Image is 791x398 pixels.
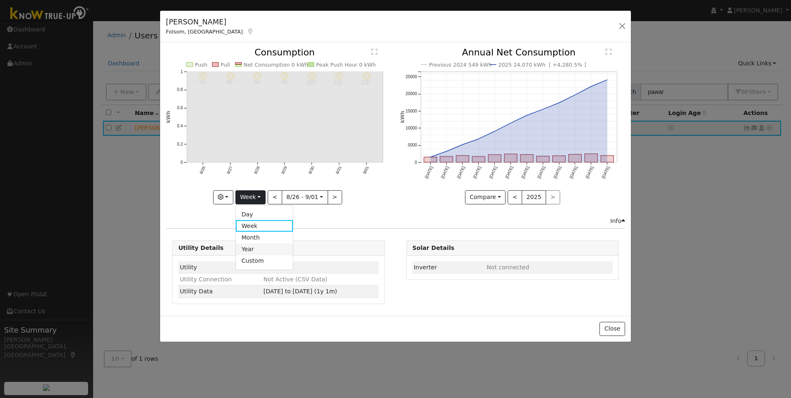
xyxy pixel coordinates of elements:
text: Consumption [254,47,315,58]
circle: onclick="" [606,159,609,162]
rect: onclick="" [440,157,453,163]
strong: Utility Details [178,245,223,251]
text: 15000 [405,109,417,113]
text: [DATE] [585,165,594,179]
circle: onclick="" [525,114,528,117]
button: Compare [465,190,506,204]
text: 1 [181,70,183,74]
text: 0.2 [177,142,183,146]
rect: onclick="" [504,154,517,163]
text: [DATE] [504,165,514,179]
text: Annual Net Consumption [462,47,575,58]
div: Info [610,217,625,225]
button: < [508,190,522,204]
text: Previous 2024 549 kWh [429,62,492,68]
circle: onclick="" [493,130,496,133]
text: 8/31 [335,165,343,175]
text: [DATE] [553,165,562,179]
td: Utility [178,261,262,273]
circle: onclick="" [590,85,593,88]
span: Folsom, [GEOGRAPHIC_DATA] [166,29,243,35]
text: kWh [400,111,405,123]
circle: onclick="" [541,108,544,111]
circle: onclick="" [445,150,448,153]
text: [DATE] [456,165,465,179]
text: 9/01 [362,165,370,175]
text: 8/30 [308,165,315,175]
rect: onclick="" [456,156,469,162]
a: Custom [236,255,293,267]
text: [DATE] [601,165,610,179]
button: < [268,190,282,204]
rect: onclick="" [520,155,533,163]
circle: onclick="" [477,137,480,141]
circle: onclick="" [429,156,432,159]
text: 5000 [407,143,417,148]
rect: onclick="" [568,154,581,162]
a: Month [236,232,293,243]
rect: onclick="" [537,156,549,163]
text: Pull [221,62,230,68]
button: 8/26 - 9/01 [282,190,328,204]
button: > [328,190,342,204]
text: [DATE] [424,165,434,179]
button: Week [235,190,266,204]
span: Not Active (CSV Data) [264,276,328,283]
text: [DATE] [440,165,449,179]
text: 8/29 [280,165,288,175]
text: 2025 24,070 kWh [ +4,280.5% ] [498,62,586,68]
text: 10000 [405,126,417,131]
text: kWh [165,111,171,123]
text: 25000 [405,74,417,79]
span: [DATE] to [DATE] (1y 1m) [264,288,337,295]
td: Inverter [412,261,485,273]
circle: onclick="" [606,78,609,82]
a: Year [236,243,293,255]
text: 0 [415,160,417,165]
button: Close [599,322,625,336]
text: Peak Push Hour 0 kWh [316,62,376,68]
text: [DATE] [488,165,498,179]
strong: Solar Details [412,245,454,251]
text:  [372,48,377,55]
a: Map [247,28,254,35]
text: [DATE] [520,165,530,179]
circle: onclick="" [573,94,577,97]
text: 0 [181,160,183,165]
text:  [606,48,611,55]
text: 8/27 [226,165,233,175]
rect: onclick="" [472,157,485,163]
text: 8/26 [199,165,206,175]
rect: onclick="" [488,155,501,162]
td: Utility Data [178,285,262,297]
text: Push [195,62,208,68]
span: ID: null, authorized: None [487,264,529,271]
h5: [PERSON_NAME] [166,17,254,27]
button: 2025 [522,190,546,204]
rect: onclick="" [585,154,597,162]
span: Utility Connection [180,276,232,283]
text: [DATE] [568,165,578,179]
span: ID: null, authorized: 08/21/25 [264,264,281,271]
rect: onclick="" [552,156,565,163]
circle: onclick="" [509,122,512,125]
text: 0.8 [177,88,183,92]
text: [DATE] [537,165,546,179]
text: Net Consumption 0 kWh [244,62,308,68]
circle: onclick="" [461,143,464,146]
text: 0.4 [177,124,183,129]
a: Day [236,209,293,220]
text: 20000 [405,92,417,96]
text: 8/28 [253,165,261,175]
rect: onclick="" [601,156,614,162]
a: Week [236,220,293,232]
text: [DATE] [472,165,482,179]
circle: onclick="" [557,101,561,105]
text: 0.6 [177,106,183,110]
rect: onclick="" [424,157,436,162]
